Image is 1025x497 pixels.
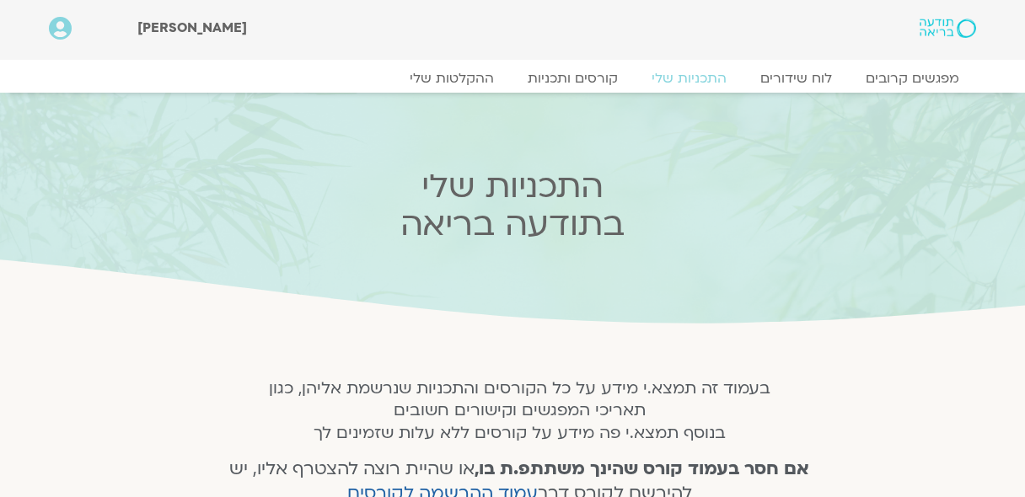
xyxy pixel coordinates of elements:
h5: בעמוד זה תמצא.י מידע על כל הקורסים והתכניות שנרשמת אליהן, כגון תאריכי המפגשים וקישורים חשובים בנו... [207,377,832,444]
a: מפגשים קרובים [849,70,976,87]
a: ההקלטות שלי [393,70,511,87]
a: התכניות שלי [635,70,743,87]
h2: התכניות שלי בתודעה בריאה [182,168,843,243]
span: [PERSON_NAME] [137,19,247,37]
a: קורסים ותכניות [511,70,635,87]
strong: אם חסר בעמוד קורס שהינך משתתפ.ת בו, [475,457,809,481]
a: לוח שידורים [743,70,849,87]
nav: Menu [49,70,976,87]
